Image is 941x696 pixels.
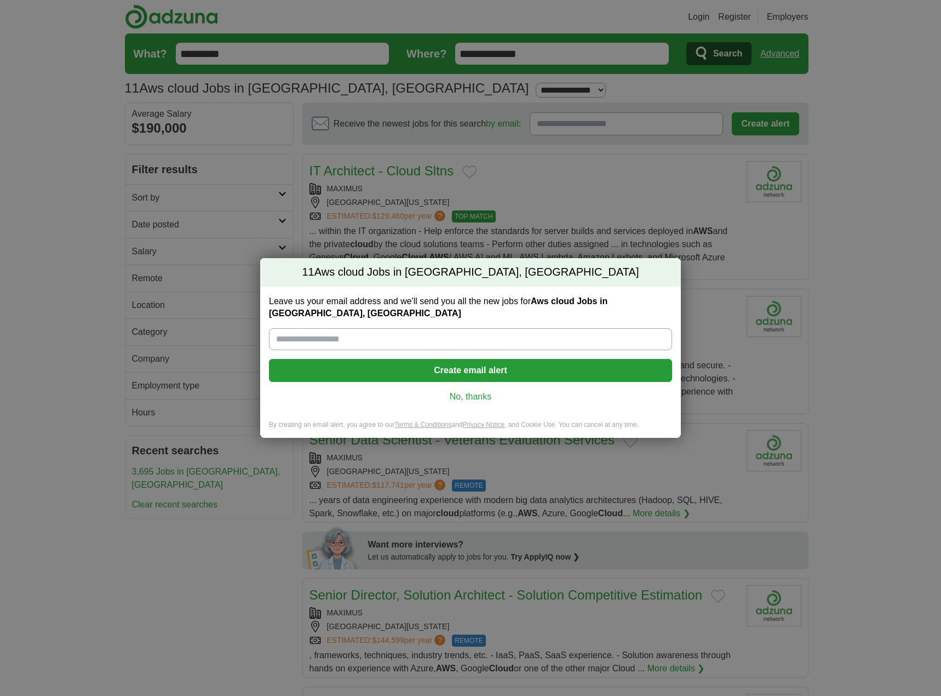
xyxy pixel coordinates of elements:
[269,359,672,382] button: Create email alert
[463,421,505,429] a: Privacy Notice
[269,295,672,320] label: Leave us your email address and we'll send you all the new jobs for
[302,265,314,280] span: 11
[394,421,451,429] a: Terms & Conditions
[260,420,681,438] div: By creating an email alert, you agree to our and , and Cookie Use. You can cancel at any time.
[269,296,607,318] strong: Aws cloud Jobs in [GEOGRAPHIC_DATA], [GEOGRAPHIC_DATA]
[260,258,681,287] h2: Aws cloud Jobs in [GEOGRAPHIC_DATA], [GEOGRAPHIC_DATA]
[278,391,663,403] a: No, thanks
